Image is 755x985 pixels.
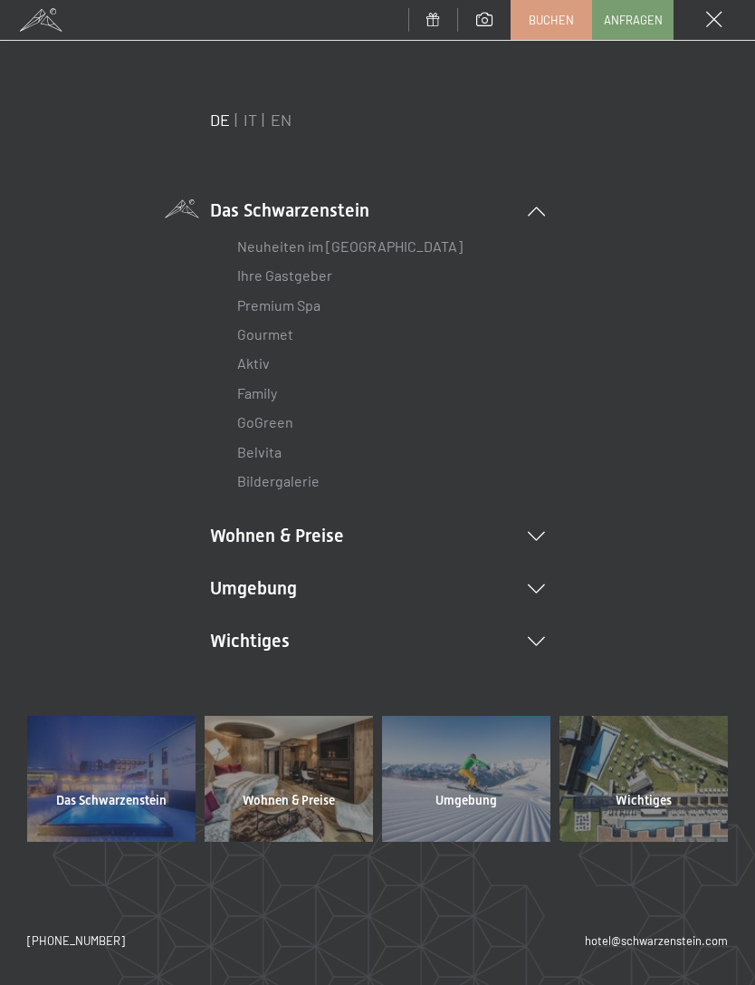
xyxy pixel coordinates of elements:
[237,443,282,460] a: Belvita
[237,384,277,401] a: Family
[237,237,463,255] a: Neuheiten im [GEOGRAPHIC_DATA]
[604,12,663,28] span: Anfragen
[529,12,574,28] span: Buchen
[200,716,377,842] a: Wohnen & Preise Wellnesshotel Südtirol SCHWARZENSTEIN - Wellnessurlaub in den Alpen, Wandern und ...
[237,354,270,372] a: Aktiv
[237,266,332,284] a: Ihre Gastgeber
[555,716,732,842] a: Wichtiges Wellnesshotel Südtirol SCHWARZENSTEIN - Wellnessurlaub in den Alpen, Wandern und Wellness
[377,716,555,842] a: Umgebung Wellnesshotel Südtirol SCHWARZENSTEIN - Wellnessurlaub in den Alpen, Wandern und Wellness
[271,110,291,130] a: EN
[585,932,728,949] a: hotel@schwarzenstein.com
[616,792,672,810] span: Wichtiges
[23,716,200,842] a: Das Schwarzenstein Wellnesshotel Südtirol SCHWARZENSTEIN - Wellnessurlaub in den Alpen, Wandern u...
[593,1,673,39] a: Anfragen
[237,325,293,343] a: Gourmet
[237,472,320,489] a: Bildergalerie
[56,792,167,810] span: Das Schwarzenstein
[27,932,125,949] a: [PHONE_NUMBER]
[237,296,320,314] a: Premium Spa
[237,413,293,430] a: GoGreen
[244,110,257,130] a: IT
[210,110,230,130] a: DE
[27,933,125,948] span: [PHONE_NUMBER]
[511,1,591,39] a: Buchen
[243,792,335,810] span: Wohnen & Preise
[435,792,497,810] span: Umgebung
